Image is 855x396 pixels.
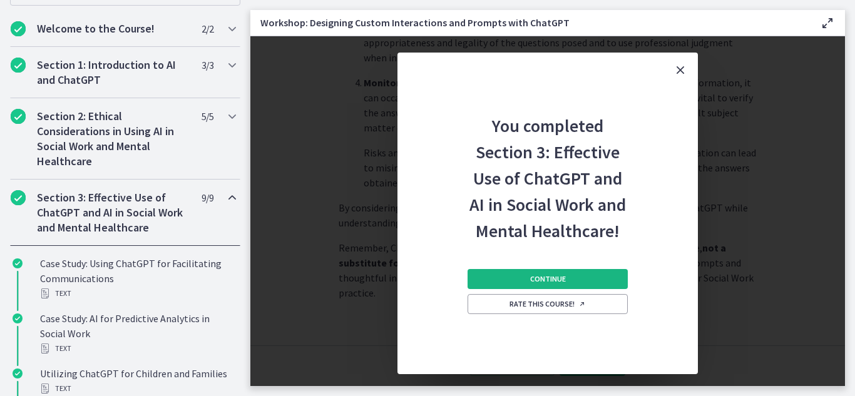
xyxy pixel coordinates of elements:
[37,21,190,36] h2: Welcome to the Course!
[578,300,586,308] i: Opens in a new window
[465,88,630,244] h2: You completed Section 3: Effective Use of ChatGPT and AI in Social Work and Mental Healthcare!
[468,269,628,289] button: Continue
[40,286,235,301] div: Text
[202,109,213,124] span: 5 / 5
[37,58,190,88] h2: Section 1: Introduction to AI and ChatGPT
[11,190,26,205] i: Completed
[468,294,628,314] a: Rate this course! Opens in a new window
[40,311,235,356] div: Case Study: AI for Predictive Analytics in Social Work
[663,53,698,88] button: Close
[40,366,235,396] div: Utilizing ChatGPT for Children and Families
[13,258,23,268] i: Completed
[40,381,235,396] div: Text
[37,109,190,169] h2: Section 2: Ethical Considerations in Using AI in Social Work and Mental Healthcare
[202,190,213,205] span: 9 / 9
[530,274,566,284] span: Continue
[260,15,800,30] h3: Workshop: Designing Custom Interactions and Prompts with ChatGPT
[202,21,213,36] span: 2 / 2
[40,256,235,301] div: Case Study: Using ChatGPT for Facilitating Communications
[11,58,26,73] i: Completed
[37,190,190,235] h2: Section 3: Effective Use of ChatGPT and AI in Social Work and Mental Healthcare
[202,58,213,73] span: 3 / 3
[13,368,23,378] i: Completed
[509,299,586,309] span: Rate this course!
[40,341,235,356] div: Text
[11,109,26,124] i: Completed
[13,313,23,323] i: Completed
[11,21,26,36] i: Completed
